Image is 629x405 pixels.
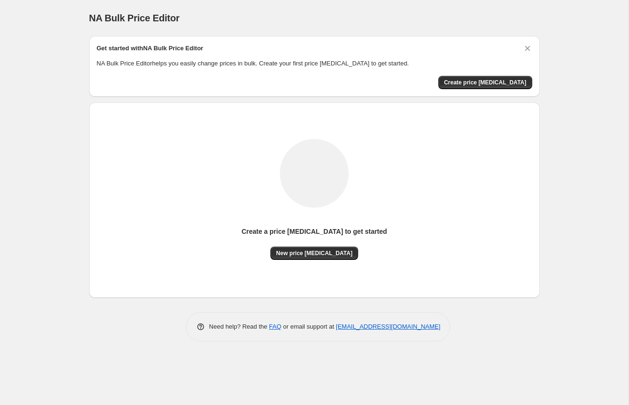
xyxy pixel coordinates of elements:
span: NA Bulk Price Editor [89,13,180,23]
button: Dismiss card [523,44,532,53]
span: Create price [MEDICAL_DATA] [444,79,527,86]
span: or email support at [281,323,336,330]
span: Need help? Read the [209,323,269,330]
button: Create price change job [438,76,532,89]
button: New price [MEDICAL_DATA] [270,247,358,260]
p: NA Bulk Price Editor helps you easily change prices in bulk. Create your first price [MEDICAL_DAT... [97,59,532,68]
a: [EMAIL_ADDRESS][DOMAIN_NAME] [336,323,440,330]
p: Create a price [MEDICAL_DATA] to get started [241,227,387,236]
span: New price [MEDICAL_DATA] [276,249,352,257]
h2: Get started with NA Bulk Price Editor [97,44,203,53]
a: FAQ [269,323,281,330]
